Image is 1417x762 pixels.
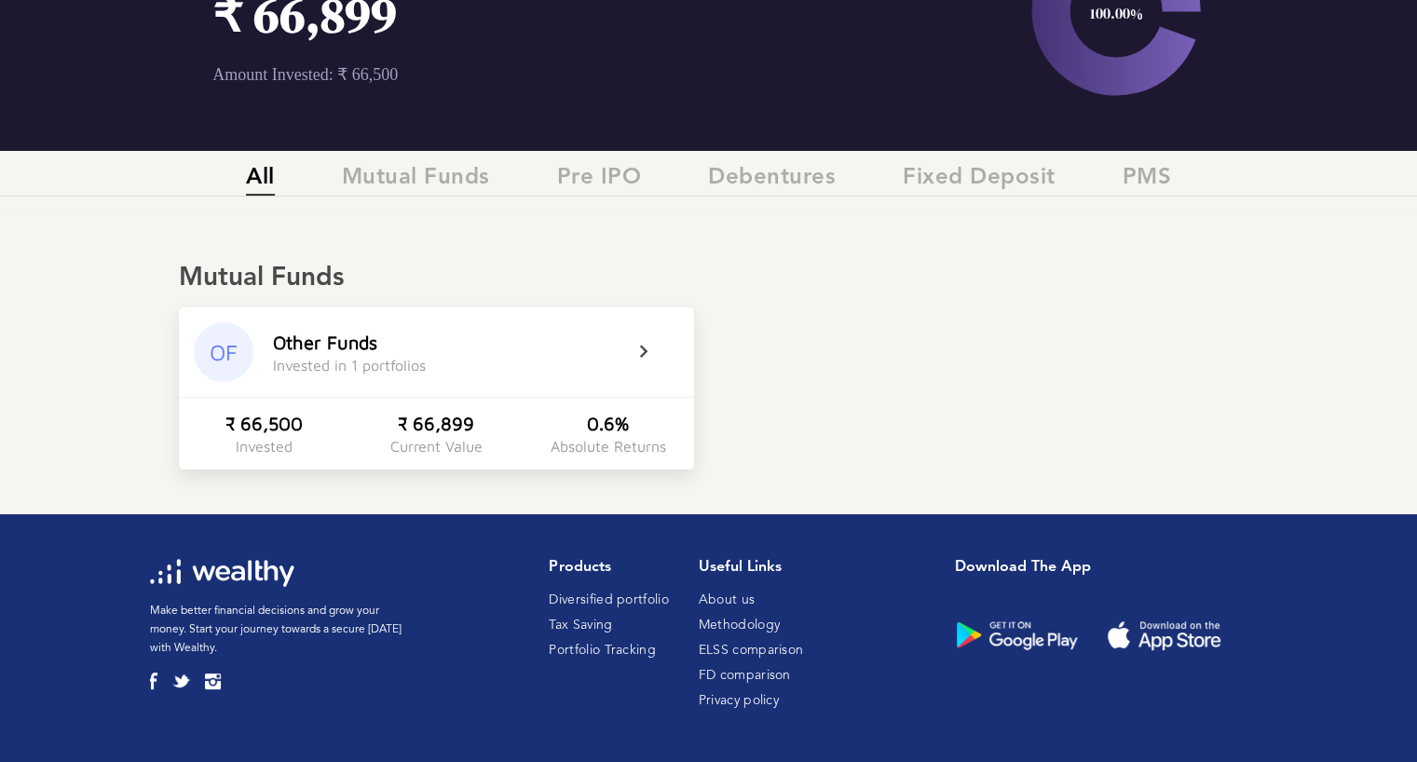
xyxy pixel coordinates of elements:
[549,593,668,606] a: Diversified portfolio
[273,332,377,353] div: Other Funds
[699,593,755,606] a: About us
[549,619,612,632] a: Tax Saving
[398,413,474,434] div: ₹ 66,899
[150,559,294,587] img: wl-logo-white.svg
[194,322,253,382] div: OF
[549,644,655,657] a: Portfolio Tracking
[587,413,629,434] div: 0.6%
[699,694,779,707] a: Privacy policy
[955,559,1253,577] h1: Download the app
[708,165,836,196] span: Debentures
[903,165,1056,196] span: Fixed Deposit
[390,438,483,455] div: Current Value
[273,357,426,374] div: Invested in 1 portfolios
[236,438,293,455] div: Invested
[699,559,804,577] h1: Useful Links
[225,413,303,434] div: ₹ 66,500
[699,644,804,657] a: ELSS comparison
[699,619,780,632] a: Methodology
[699,669,791,682] a: FD comparison
[246,165,275,196] span: All
[549,559,668,577] h1: Products
[179,263,1238,294] div: Mutual Funds
[150,602,406,658] p: Make better financial decisions and grow your money. Start your journey towards a secure [DATE] w...
[342,165,490,196] span: Mutual Funds
[551,438,666,455] div: Absolute Returns
[557,165,642,196] span: Pre IPO
[1123,165,1172,196] span: PMS
[212,64,814,85] p: Amount Invested: ₹ 66,500
[1089,3,1142,23] text: 100.00%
